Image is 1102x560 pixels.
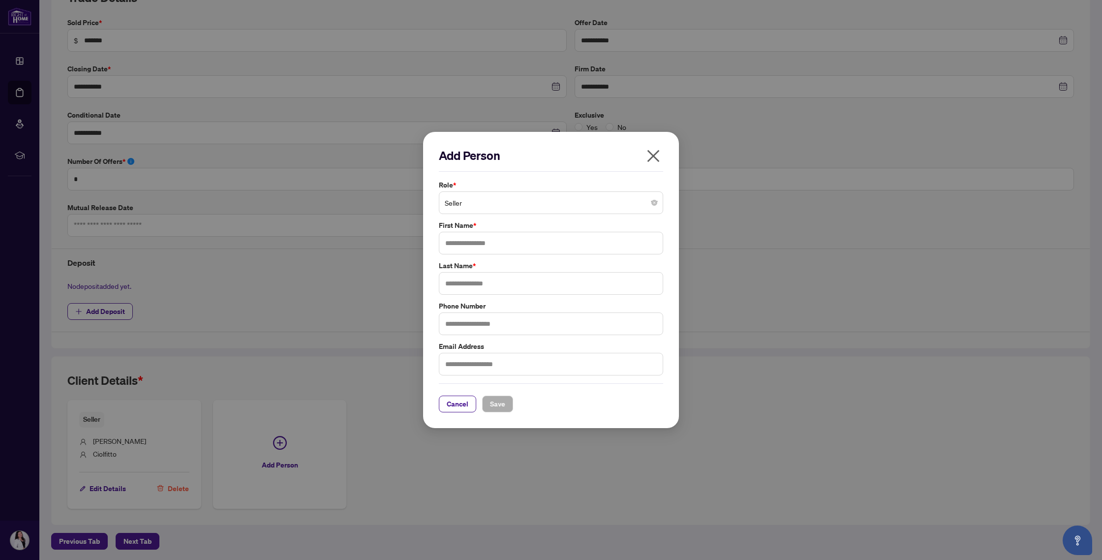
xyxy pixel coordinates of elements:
label: Phone Number [439,301,663,311]
button: Open asap [1063,526,1092,555]
label: Role [439,180,663,190]
span: close-circle [651,200,657,206]
h2: Add Person [439,148,663,163]
span: Cancel [447,396,468,412]
label: Last Name [439,260,663,271]
span: close [645,148,661,164]
label: Email Address [439,341,663,352]
label: First Name [439,220,663,231]
span: Seller [445,193,657,212]
button: Save [482,396,513,412]
button: Cancel [439,396,476,412]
